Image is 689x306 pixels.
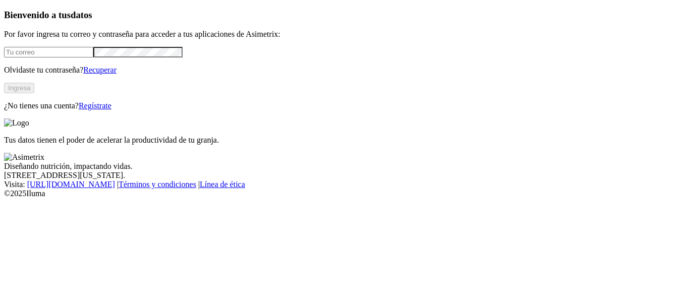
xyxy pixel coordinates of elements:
img: Asimetrix [4,153,44,162]
p: Olvidaste tu contraseña? [4,66,685,75]
p: Tus datos tienen el poder de acelerar la productividad de tu granja. [4,136,685,145]
a: Línea de ética [200,180,245,189]
p: ¿No tienes una cuenta? [4,101,685,110]
div: Diseñando nutrición, impactando vidas. [4,162,685,171]
a: Regístrate [79,101,111,110]
img: Logo [4,118,29,128]
p: Por favor ingresa tu correo y contraseña para acceder a tus aplicaciones de Asimetrix: [4,30,685,39]
div: [STREET_ADDRESS][US_STATE]. [4,171,685,180]
input: Tu correo [4,47,93,57]
a: Términos y condiciones [119,180,196,189]
button: Ingresa [4,83,34,93]
span: datos [71,10,92,20]
a: Recuperar [83,66,117,74]
div: © 2025 Iluma [4,189,685,198]
h3: Bienvenido a tus [4,10,685,21]
a: [URL][DOMAIN_NAME] [27,180,115,189]
div: Visita : | | [4,180,685,189]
